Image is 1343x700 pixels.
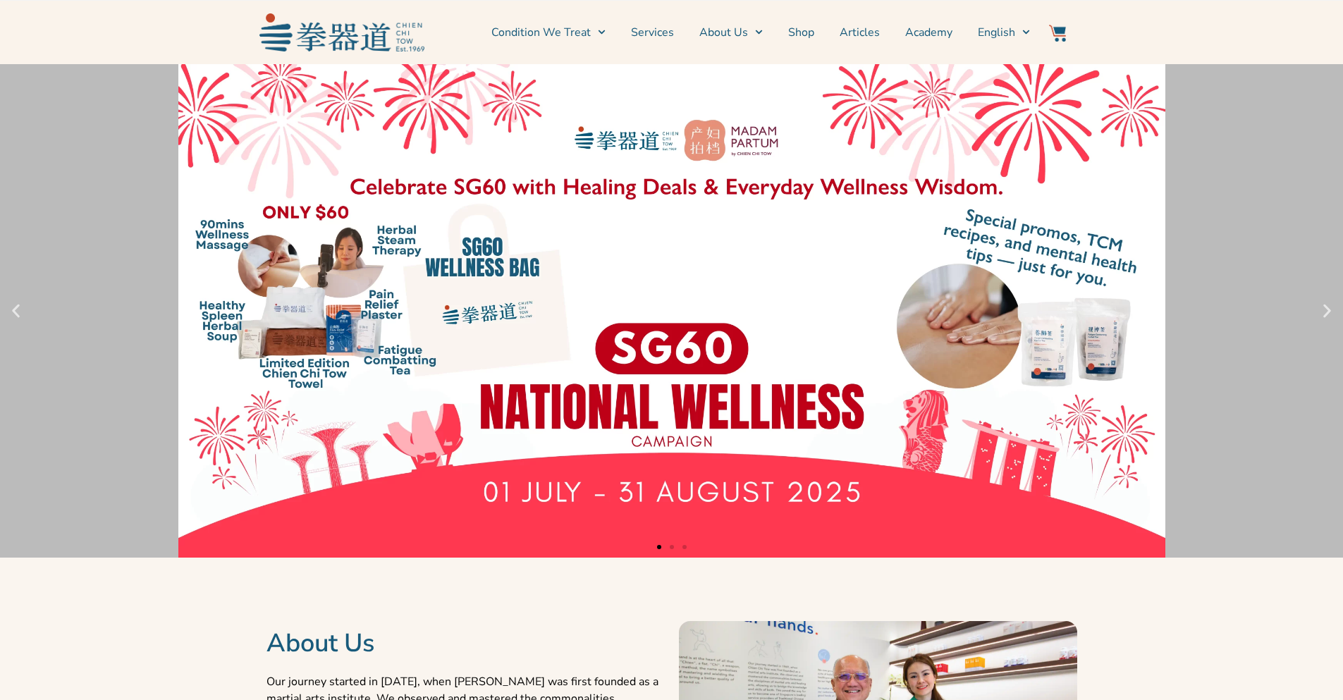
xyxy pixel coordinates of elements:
span: Go to slide 3 [682,545,687,549]
a: Academy [905,15,952,50]
a: Shop [788,15,814,50]
div: Previous slide [7,302,25,320]
a: English [978,15,1030,50]
a: Services [631,15,674,50]
nav: Menu [431,15,1031,50]
a: Condition We Treat [491,15,606,50]
div: Next slide [1318,302,1336,320]
span: Go to slide 2 [670,545,674,549]
a: Articles [840,15,880,50]
span: English [978,24,1015,41]
a: About Us [699,15,763,50]
span: Go to slide 1 [657,545,661,549]
h2: About Us [266,628,665,659]
img: Website Icon-03 [1049,25,1066,42]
